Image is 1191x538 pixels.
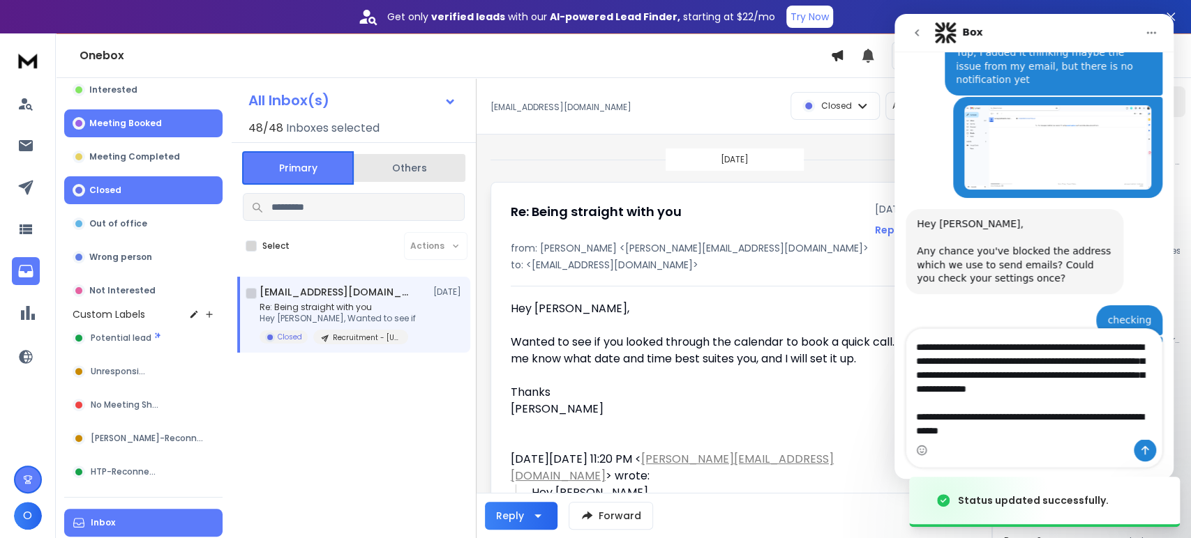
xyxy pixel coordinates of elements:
[721,154,749,165] p: [DATE]
[91,517,115,528] p: Inbox
[894,14,1174,479] iframe: Intercom live chat
[485,502,557,530] button: Reply
[260,285,413,299] h1: [EMAIL_ADDRESS][DOMAIN_NAME]
[433,286,465,298] p: [DATE]
[64,458,223,486] button: HTP-Reconnect
[14,502,42,530] button: O
[14,47,42,73] img: logo
[248,93,329,107] h1: All Inbox(s)
[89,84,137,95] p: Interested
[89,118,162,129] p: Meeting Booked
[89,151,180,162] p: Meeting Completed
[248,120,283,137] span: 48 / 48
[91,433,208,444] span: [PERSON_NAME]-Reconnect
[892,100,920,112] p: Add to
[64,109,223,137] button: Meeting Booked
[490,102,631,113] p: [EMAIL_ADDRESS][DOMAIN_NAME]
[262,240,290,252] label: Select
[64,509,223,537] button: Inbox
[91,466,158,477] span: HTP-Reconnect
[64,143,223,171] button: Meeting Completed
[511,202,682,222] h1: Re: Being straight with you
[64,76,223,104] button: Interested
[260,313,416,324] p: Hey [PERSON_NAME], Wanted to see if
[237,86,467,114] button: All Inbox(s)
[242,151,354,185] button: Primary
[496,509,524,523] div: Reply
[64,277,223,305] button: Not Interested
[333,332,400,343] p: Recruitment - [US_STATE]. US - Google Accounts - Second Copy
[354,153,465,183] button: Others
[511,300,918,417] div: Hey [PERSON_NAME], Wanted to see if you looked through the calendar to book a quick call. Let me ...
[286,120,380,137] h3: Inboxes selected
[511,241,958,255] p: from: [PERSON_NAME] <[PERSON_NAME][EMAIL_ADDRESS][DOMAIN_NAME]>
[569,502,653,530] button: Forward
[89,218,147,229] p: Out of office
[958,493,1109,507] div: Status updated successfully.
[64,324,223,352] button: Potential lead
[91,399,164,410] span: No Meeting Show
[550,10,680,24] strong: AI-powered Lead Finder,
[511,451,918,484] div: [DATE][DATE] 11:20 PM < > wrote:
[64,210,223,238] button: Out of office
[89,285,156,296] p: Not Interested
[73,307,145,321] h3: Custom Labels
[260,302,416,313] p: Re: Being straight with you
[64,391,223,419] button: No Meeting Show
[91,332,151,344] span: Potential lead
[511,451,834,484] a: [PERSON_NAME][EMAIL_ADDRESS][DOMAIN_NAME]
[89,185,121,196] p: Closed
[511,258,958,272] p: to: <[EMAIL_ADDRESS][DOMAIN_NAME]>
[80,47,830,64] h1: Onebox
[64,424,223,452] button: [PERSON_NAME]-Reconnect
[874,202,958,216] p: [DATE] : 06:10 pm
[64,358,223,385] button: Unresponsive
[821,100,851,112] p: Closed
[387,10,775,24] p: Get only with our starting at $22/mo
[431,10,505,24] strong: verified leads
[64,243,223,271] button: Wrong person
[91,366,149,377] span: Unresponsive
[64,176,223,204] button: Closed
[791,10,829,24] p: Try Now
[89,252,152,263] p: Wrong person
[874,223,902,237] button: Reply
[786,6,833,28] button: Try Now
[278,332,302,342] p: Closed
